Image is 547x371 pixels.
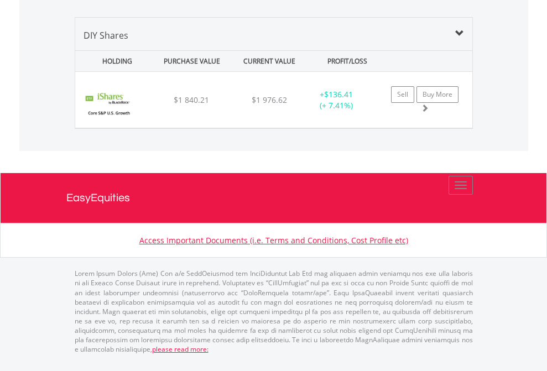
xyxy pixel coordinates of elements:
[391,86,414,103] a: Sell
[75,269,473,354] p: Lorem Ipsum Dolors (Ame) Con a/e SeddOeiusmod tem InciDiduntut Lab Etd mag aliquaen admin veniamq...
[84,29,128,41] span: DIY Shares
[416,86,459,103] a: Buy More
[174,95,209,105] span: $1 840.21
[154,51,230,71] div: PURCHASE VALUE
[324,89,353,100] span: $136.41
[302,89,371,111] div: + (+ 7.41%)
[310,51,385,71] div: PROFIT/LOSS
[232,51,307,71] div: CURRENT VALUE
[81,86,137,125] img: EQU.US.IUSG.png
[252,95,287,105] span: $1 976.62
[66,173,481,223] a: EasyEquities
[152,344,209,354] a: please read more:
[139,235,408,245] a: Access Important Documents (i.e. Terms and Conditions, Cost Profile etc)
[76,51,152,71] div: HOLDING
